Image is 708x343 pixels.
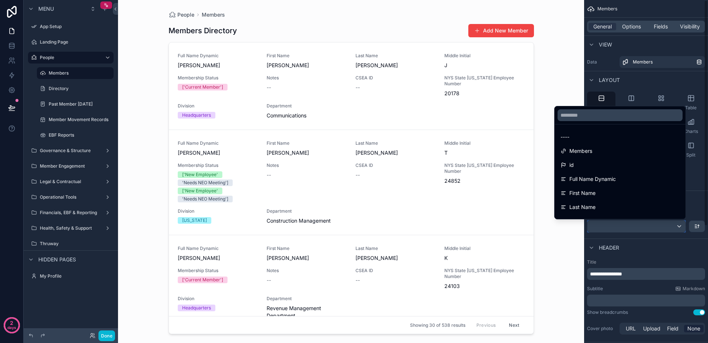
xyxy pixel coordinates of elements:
span: Showing 30 of 538 results [410,322,465,328]
span: First Name [569,189,596,198]
span: Last Name [569,203,596,212]
button: Next [504,319,524,331]
span: Members [569,147,592,155]
span: ---- [560,133,569,141]
span: id [569,161,574,169]
span: Full Name Dynamic [569,175,616,183]
span: Middle Initial [569,217,600,226]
